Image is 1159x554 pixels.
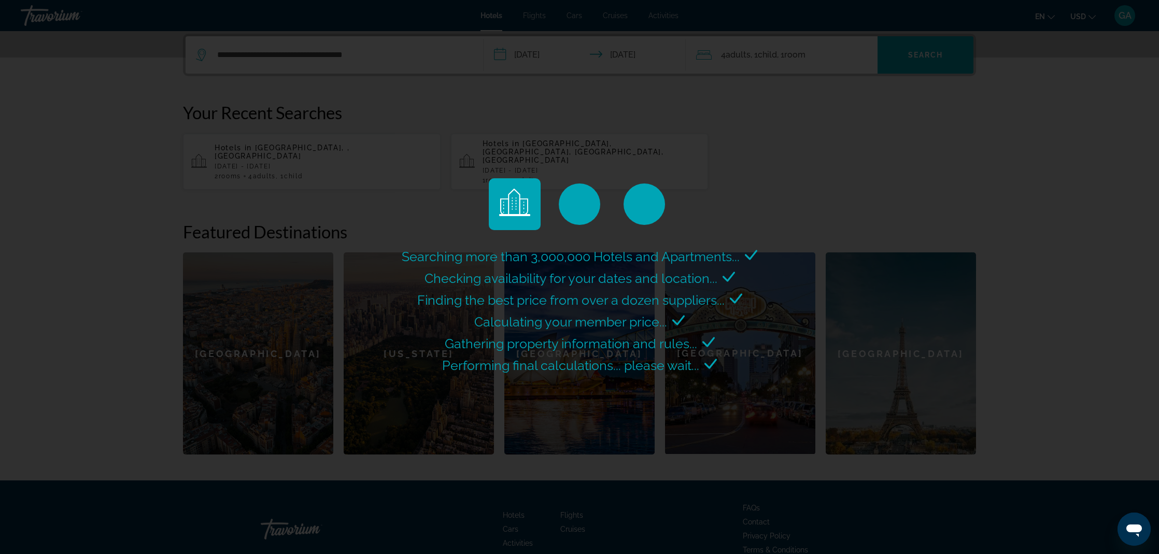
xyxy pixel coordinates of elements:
[445,336,697,351] span: Gathering property information and rules...
[474,314,667,330] span: Calculating your member price...
[1118,513,1151,546] iframe: Button to launch messaging window
[425,271,717,286] span: Checking availability for your dates and location...
[417,292,725,308] span: Finding the best price from over a dozen suppliers...
[402,249,740,264] span: Searching more than 3,000,000 Hotels and Apartments...
[442,358,699,373] span: Performing final calculations... please wait...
